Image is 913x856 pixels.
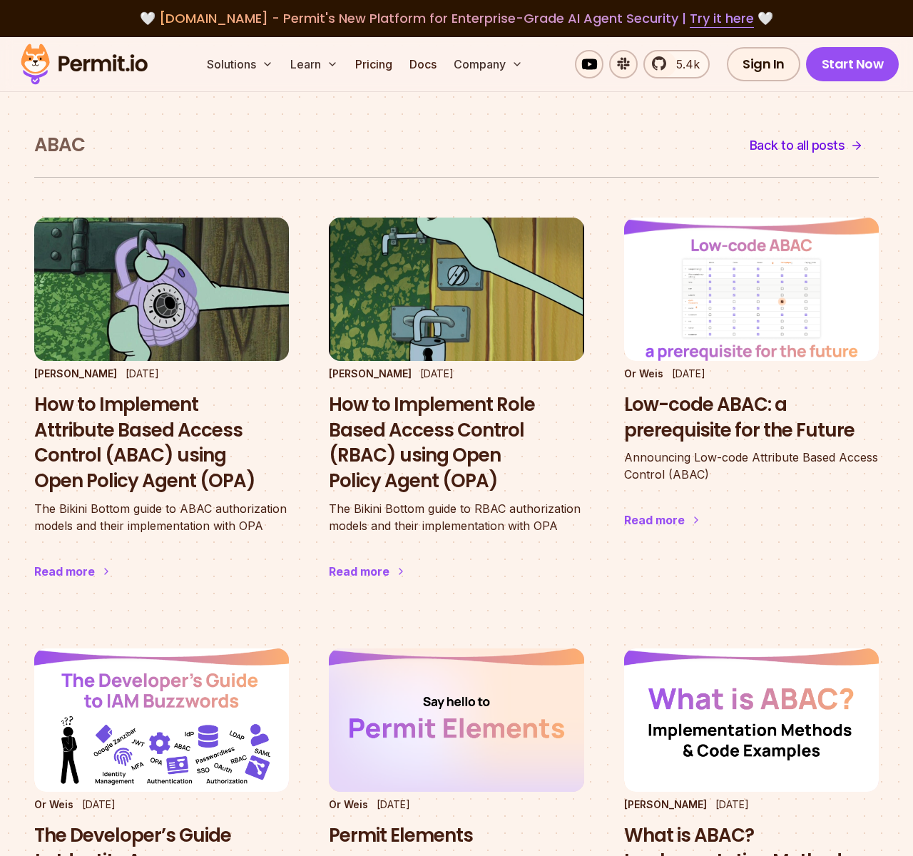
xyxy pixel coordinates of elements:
span: [DOMAIN_NAME] - Permit's New Platform for Enterprise-Grade AI Agent Security | [159,9,754,27]
h3: How to Implement Role Based Access Control (RBAC) using Open Policy Agent (OPA) [329,392,583,494]
time: [DATE] [672,367,705,379]
div: 🤍 🤍 [34,9,879,29]
a: How to Implement Attribute Based Access Control (ABAC) using Open Policy Agent (OPA)[PERSON_NAME]... [34,218,289,608]
a: Low-code ABAC: a prerequisite for the FutureOr Weis[DATE]Low-code ABAC: a prerequisite for the Fu... [624,218,879,558]
p: [PERSON_NAME] [624,798,707,812]
img: What is ABAC? Implementation Methods & Code Examples [624,648,879,792]
button: Company [448,50,529,78]
div: Read more [34,563,95,580]
p: Announcing Low-code Attribute Based Access Control (ABAC) [624,449,879,483]
p: Or Weis [34,798,73,812]
div: Read more [329,563,389,580]
a: Start Now [806,47,899,81]
h3: Low-code ABAC: a prerequisite for the Future [624,392,879,444]
img: Permit logo [14,40,154,88]
img: How to Implement Attribute Based Access Control (ABAC) using Open Policy Agent (OPA) [34,218,289,361]
time: [DATE] [377,798,410,810]
p: [PERSON_NAME] [329,367,412,381]
span: Back to all posts [750,136,845,156]
p: The Bikini Bottom guide to RBAC authorization models and their implementation with OPA [329,500,583,534]
span: 5.4k [668,56,700,73]
button: Solutions [201,50,279,78]
time: [DATE] [82,798,116,810]
div: Read more [624,511,685,529]
h1: ABAC [34,133,85,158]
p: The Bikini Bottom guide to ABAC authorization models and their implementation with OPA [34,500,289,534]
p: Or Weis [329,798,368,812]
img: How to Implement Role Based Access Control (RBAC) using Open Policy Agent (OPA) [329,218,583,361]
img: Low-code ABAC: a prerequisite for the Future [624,218,879,361]
a: Back to all posts [734,128,879,163]
a: Pricing [350,50,398,78]
h3: How to Implement Attribute Based Access Control (ABAC) using Open Policy Agent (OPA) [34,392,289,494]
a: Docs [404,50,442,78]
h3: Permit Elements [329,823,583,849]
a: 5.4k [643,50,710,78]
img: Permit Elements [329,648,583,792]
a: Try it here [690,9,754,28]
a: Sign In [727,47,800,81]
p: [PERSON_NAME] [34,367,117,381]
time: [DATE] [126,367,159,379]
time: [DATE] [420,367,454,379]
button: Learn [285,50,344,78]
img: The Developer’s Guide to Identity Access Management Buzzwords [34,648,289,792]
time: [DATE] [715,798,749,810]
p: Or Weis [624,367,663,381]
a: How to Implement Role Based Access Control (RBAC) using Open Policy Agent (OPA)[PERSON_NAME][DATE... [329,218,583,608]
